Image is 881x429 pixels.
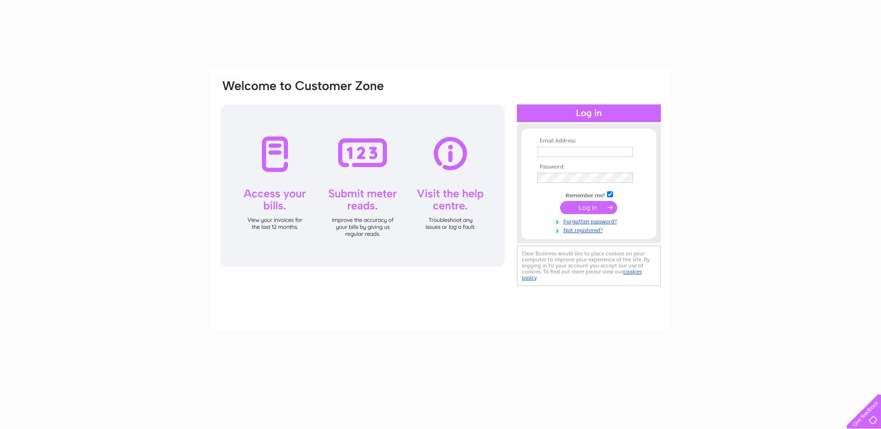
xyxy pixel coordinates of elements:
[535,138,643,144] th: Email Address:
[537,216,643,225] a: Forgotten password?
[522,268,642,281] a: cookies policy
[537,225,643,234] a: Not registered?
[517,246,661,286] div: Clear Business would like to place cookies on your computer to improve your experience of the sit...
[560,201,617,214] input: Submit
[535,190,643,199] td: Remember me?
[535,164,643,170] th: Password:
